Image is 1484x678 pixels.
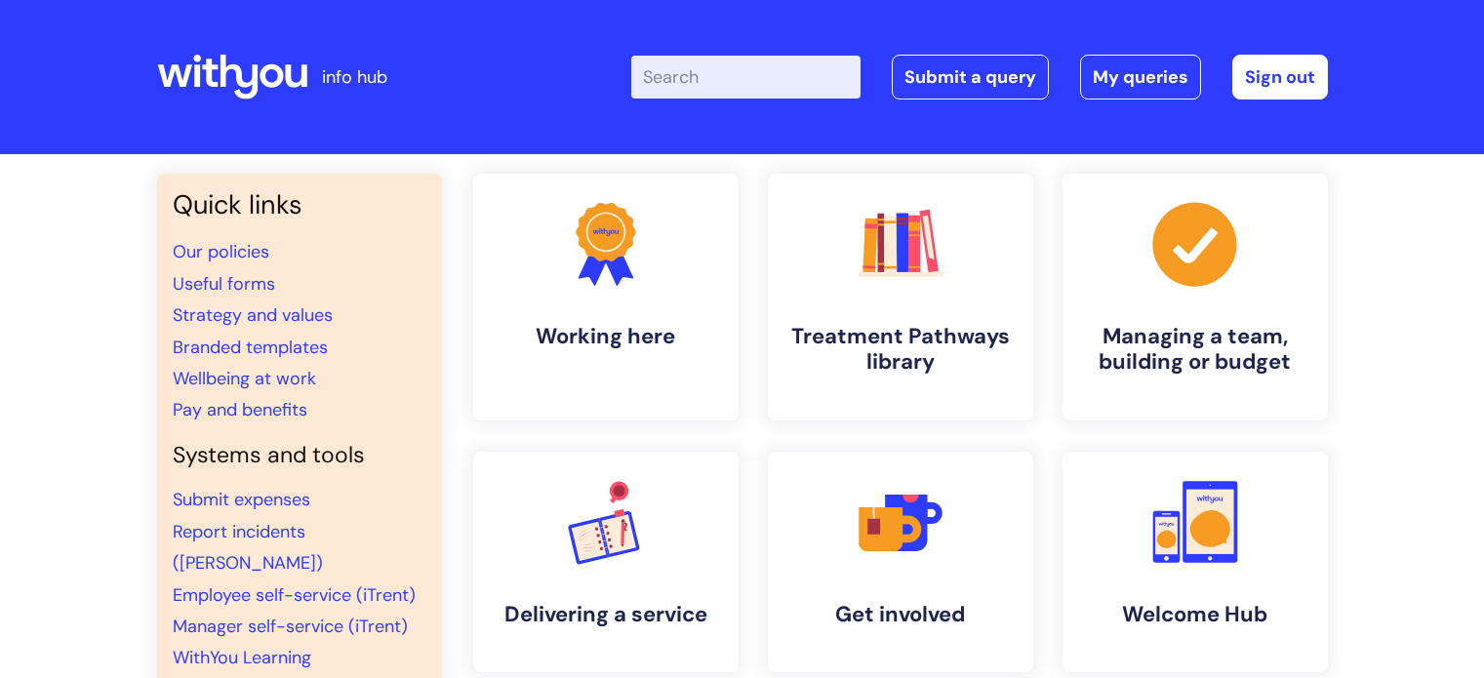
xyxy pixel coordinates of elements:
h4: Welcome Hub [1078,602,1312,627]
a: Manager self-service (iTrent) [173,615,408,638]
a: Sign out [1232,55,1328,100]
a: Strategy and values [173,303,333,327]
h4: Treatment Pathways library [783,324,1018,376]
input: Search [631,56,861,99]
a: Employee self-service (iTrent) [173,583,416,607]
a: Pay and benefits [173,398,307,421]
h4: Get involved [783,602,1018,627]
a: Submit expenses [173,488,310,511]
a: Useful forms [173,272,275,296]
h4: Delivering a service [489,602,723,627]
a: Working here [473,174,739,420]
a: Treatment Pathways library [768,174,1033,420]
h4: Managing a team, building or budget [1078,324,1312,376]
h4: Systems and tools [173,442,426,469]
a: WithYou Learning [173,646,311,669]
a: Our policies [173,240,269,263]
a: Branded templates [173,336,328,359]
a: Managing a team, building or budget [1063,174,1328,420]
h3: Quick links [173,189,426,220]
p: info hub [322,61,387,93]
div: | - [631,55,1328,100]
a: Welcome Hub [1063,452,1328,672]
a: My queries [1080,55,1201,100]
a: Submit a query [892,55,1049,100]
a: Delivering a service [473,452,739,672]
a: Report incidents ([PERSON_NAME]) [173,520,323,575]
a: Wellbeing at work [173,367,316,390]
a: Get involved [768,452,1033,672]
h4: Working here [489,324,723,349]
